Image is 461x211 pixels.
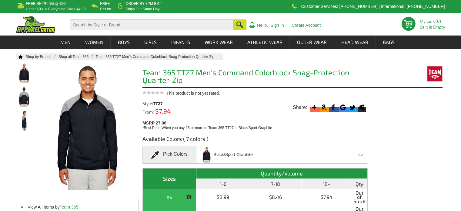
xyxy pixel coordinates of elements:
[302,189,352,205] td: $7.94
[196,168,367,179] th: Quantity/Volume
[78,36,110,49] a: Women
[198,36,240,49] a: Work Wear
[290,36,334,49] a: Outer Wear
[58,55,96,59] a: Shop all Team 365
[292,23,321,27] a: Create Account
[100,7,111,11] p: Return
[353,191,366,203] span: Out of Stock
[154,107,171,115] span: $7.94
[329,103,337,111] svg: Facebook
[186,195,192,200] img: This item is CLOSEOUT!
[420,25,445,29] span: Cart is Empty
[164,36,197,49] a: Infants
[153,101,162,106] span: TT27
[293,104,307,111] span: Share:
[137,36,164,49] a: Girls
[200,147,213,163] img: Black/Sport Graphite
[53,36,78,49] a: Men
[143,168,196,189] th: Sizes
[339,103,347,111] svg: Google Bookmark
[125,7,161,11] p: ships out same day.
[166,91,220,96] span: This product is not yet rated.
[142,109,199,114] div: From:
[142,135,368,146] h3: Available Colors ( 7 colors )
[60,205,78,209] a: Team 365
[125,2,161,6] b: Order by 3PM EST
[196,189,250,205] td: $8.99
[16,87,32,107] img: Team 365 TT27 Men's Command Colorblock Snag-Protection Quarter-Zip
[142,126,272,130] span: *Best Price When you buy 18 or more of Team 365 TT27 in Black/Sport Graphite
[96,55,221,59] a: Team 365 TT27 Men's Command Colorblock Snag-Protection Quarter-Zip
[142,146,196,164] div: Pick Colors
[376,36,402,49] a: Bags
[16,111,32,131] img: Team 365 TT27 Men's Command Colorblock Snag-Protection Quarter-Zip
[250,189,302,205] td: $8.46
[250,179,302,189] th: 7-18
[358,103,366,111] svg: Myspace
[240,36,289,49] a: Athletic Wear
[144,193,195,201] div: XS
[25,55,58,59] a: Shop by Brands
[142,69,368,86] h1: Team 365 TT27 Men's Command Colorblock Snag-Protection Quarter-Zip
[70,19,233,30] input: Search by Style or Brand
[26,7,85,11] p: under $99 -> everything ships $4.99
[420,19,443,23] li: My Cart (0)
[142,101,199,106] div: Style:
[334,36,375,49] a: Head Wear
[16,204,138,210] li: View All Items by
[111,36,137,49] a: Boys
[257,23,268,27] a: Hello,
[16,55,23,59] a: Home
[196,179,250,189] th: 1-6
[142,119,370,131] div: MSRP 27.98
[271,23,284,27] a: Sign In
[352,179,367,189] th: Qty
[310,103,318,111] svg: More
[142,91,164,95] img: This product is not yet rated.
[348,103,356,111] svg: Twitter
[214,149,253,160] span: Black/Sport Graphite
[301,5,445,8] p: Customer Services: [PHONE_NUMBER] | International: [PHONE_NUMBER]
[100,2,110,6] b: Free
[26,2,66,6] b: Free Shipping @ $99
[302,179,352,189] th: 18+
[16,16,55,33] img: ApparelGator
[320,103,328,111] svg: Amazon
[421,66,443,82] img: Team 365
[16,63,32,83] img: Team 365 TT27 Men's Command Colorblock Snag-Protection Quarter-Zip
